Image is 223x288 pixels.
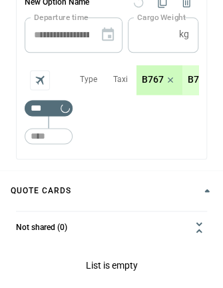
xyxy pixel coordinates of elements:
p: B767 [142,74,164,85]
div: scrollable content [136,65,198,95]
button: Not shared (0) [16,211,207,243]
p: Taxi [113,74,128,85]
div: Too short [25,128,73,144]
label: Cargo Weight [137,11,186,23]
span: Aircraft selection [30,70,50,90]
p: kg [179,29,189,40]
h6: Not shared (0) [16,223,67,231]
p: Type [80,74,97,85]
div: Too short [25,100,73,116]
h4: Quote cards [11,187,71,193]
label: Departure time [34,11,89,23]
p: B757 [188,74,210,85]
